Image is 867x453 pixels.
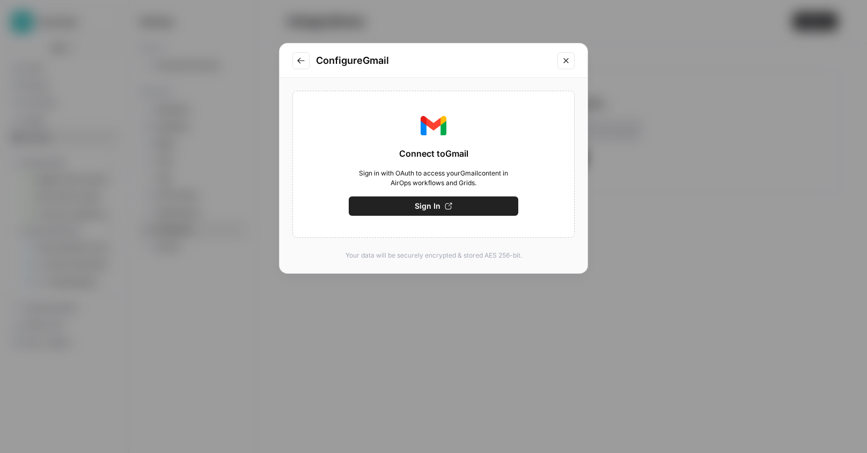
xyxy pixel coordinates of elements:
span: Sign in with OAuth to access your Gmail content in AirOps workflows and Grids. [349,169,518,188]
img: Gmail [421,113,446,138]
p: Your data will be securely encrypted & stored AES 256-bit. [292,251,575,260]
span: Connect to Gmail [399,147,468,160]
button: Go to previous step [292,52,310,69]
button: Sign In [349,196,518,216]
button: Close modal [557,52,575,69]
h2: Configure Gmail [316,53,551,68]
span: Sign In [415,201,440,211]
